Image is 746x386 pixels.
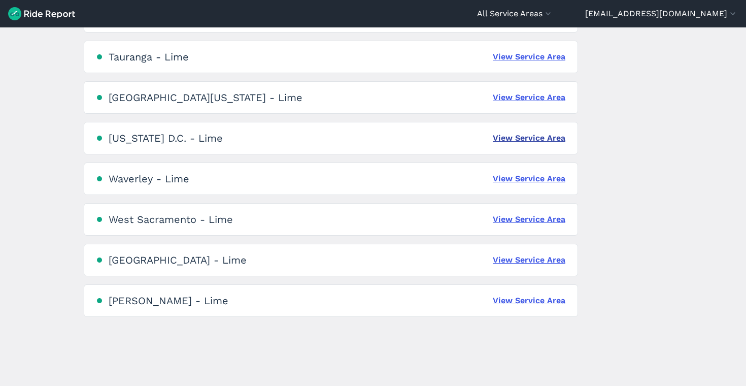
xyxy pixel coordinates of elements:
[109,132,223,144] div: [US_STATE] D.C. - Lime
[493,295,565,307] a: View Service Area
[493,173,565,185] a: View Service Area
[109,254,247,266] div: [GEOGRAPHIC_DATA] - Lime
[493,91,565,104] a: View Service Area
[109,91,302,104] div: [GEOGRAPHIC_DATA][US_STATE] - Lime
[585,8,738,20] button: [EMAIL_ADDRESS][DOMAIN_NAME]
[493,254,565,266] a: View Service Area
[109,173,189,185] div: Waverley - Lime
[109,213,233,226] div: West Sacramento - Lime
[493,51,565,63] a: View Service Area
[493,213,565,226] a: View Service Area
[109,295,228,307] div: [PERSON_NAME] - Lime
[493,132,565,144] a: View Service Area
[8,7,75,20] img: Ride Report
[109,51,189,63] div: Tauranga - Lime
[477,8,553,20] button: All Service Areas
